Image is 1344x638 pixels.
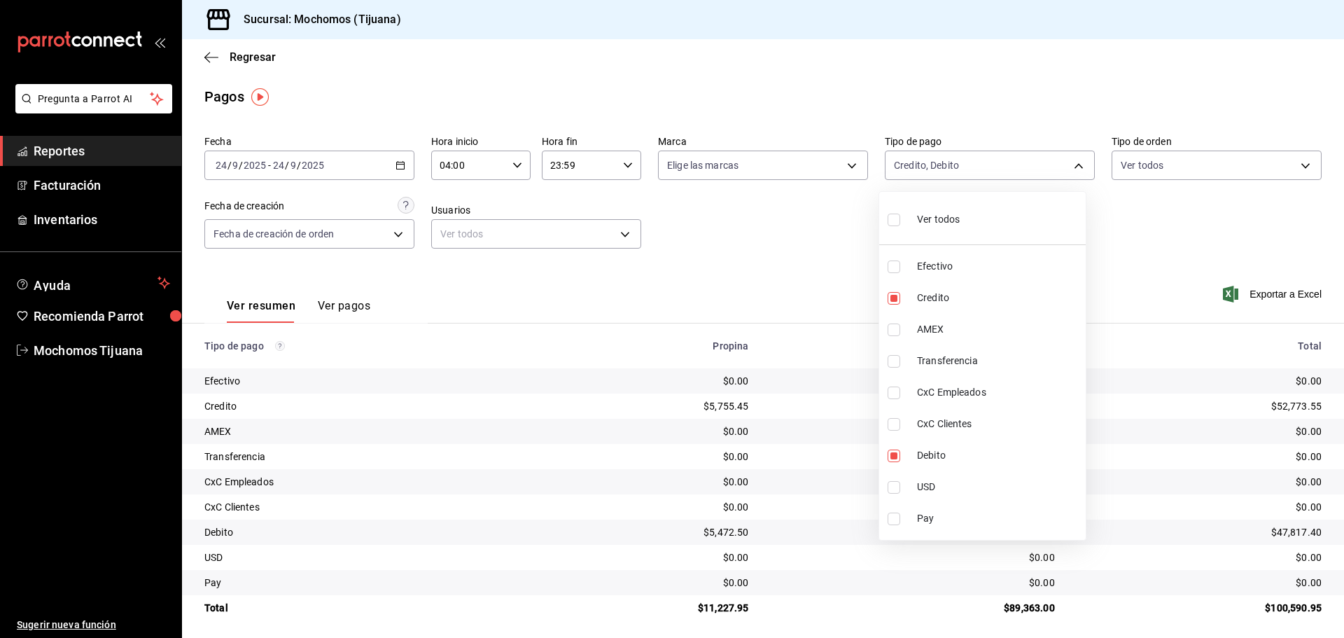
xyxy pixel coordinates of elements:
span: USD [917,480,1080,494]
span: Transferencia [917,354,1080,368]
span: Credito [917,291,1080,305]
span: Debito [917,448,1080,463]
img: Tooltip marker [251,88,269,106]
span: Efectivo [917,259,1080,274]
span: AMEX [917,322,1080,337]
span: Pay [917,511,1080,526]
span: Ver todos [917,212,960,227]
span: CxC Empleados [917,385,1080,400]
span: CxC Clientes [917,417,1080,431]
